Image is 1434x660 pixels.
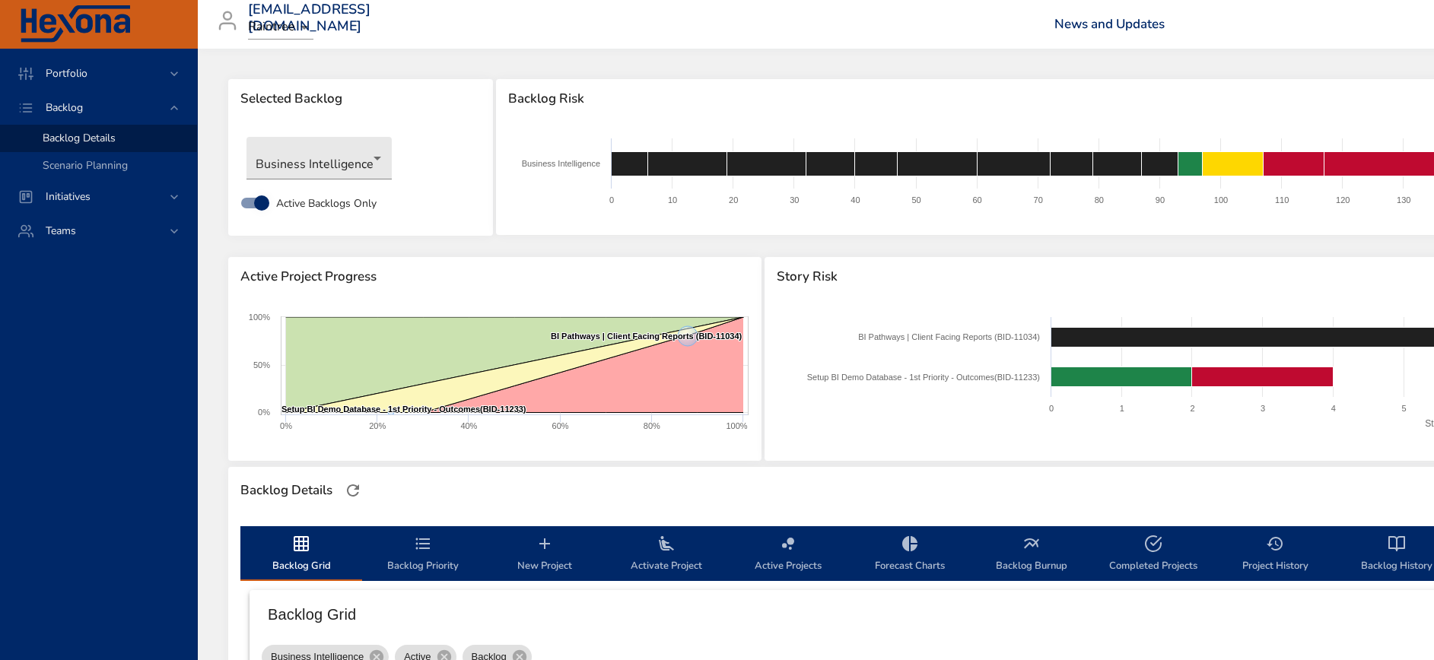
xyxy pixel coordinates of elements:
[250,535,353,575] span: Backlog Grid
[460,421,477,430] text: 40%
[18,5,132,43] img: Hexona
[1223,535,1327,575] span: Project History
[276,195,377,211] span: Active Backlogs Only
[1261,404,1265,413] text: 3
[912,195,921,205] text: 50
[1156,195,1165,205] text: 90
[33,224,88,238] span: Teams
[1336,195,1350,205] text: 120
[249,313,270,322] text: 100%
[371,535,475,575] span: Backlog Priority
[236,478,337,503] div: Backlog Details
[644,421,660,430] text: 80%
[806,373,1039,382] text: Setup BI Demo Database - 1st Priority - Outcomes(BID-11233)
[240,91,481,106] span: Selected Backlog
[609,195,614,205] text: 0
[1190,404,1194,413] text: 2
[1102,535,1205,575] span: Completed Projects
[551,332,742,341] text: BI Pathways | Client Facing Reports (BID-11034)
[1214,195,1228,205] text: 100
[33,66,100,81] span: Portfolio
[1397,195,1410,205] text: 130
[33,100,95,115] span: Backlog
[246,137,392,179] div: Business Intelligence
[1054,15,1165,33] a: News and Updates
[280,421,292,430] text: 0%
[1275,195,1289,205] text: 110
[1331,404,1335,413] text: 4
[973,195,982,205] text: 60
[342,479,364,502] button: Refresh Page
[1049,404,1054,413] text: 0
[1034,195,1043,205] text: 70
[552,421,569,430] text: 60%
[493,535,596,575] span: New Project
[253,360,270,370] text: 50%
[43,158,128,173] span: Scenario Planning
[281,405,526,414] text: Setup BI Demo Database - 1st Priority - Outcomes(BID-11233)
[790,195,799,205] text: 30
[736,535,840,575] span: Active Projects
[858,332,1040,341] text: BI Pathways | Client Facing Reports (BID-11034)
[615,535,718,575] span: Activate Project
[858,535,962,575] span: Forecast Charts
[248,15,313,40] div: Raintree
[369,421,386,430] text: 20%
[668,195,677,205] text: 10
[1095,195,1104,205] text: 80
[729,195,738,205] text: 20
[851,195,860,205] text: 40
[980,535,1083,575] span: Backlog Burnup
[522,159,600,168] text: Business Intelligence
[258,408,270,417] text: 0%
[726,421,747,430] text: 100%
[240,269,749,284] span: Active Project Progress
[1119,404,1124,413] text: 1
[248,2,370,34] h3: [EMAIL_ADDRESS][DOMAIN_NAME]
[43,131,116,145] span: Backlog Details
[1401,404,1406,413] text: 5
[33,189,103,204] span: Initiatives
